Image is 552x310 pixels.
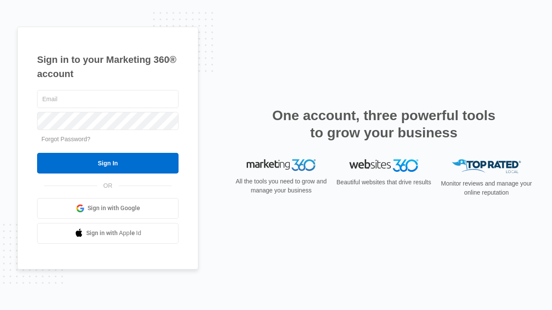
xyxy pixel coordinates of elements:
[37,53,179,81] h1: Sign in to your Marketing 360® account
[270,107,498,141] h2: One account, three powerful tools to grow your business
[88,204,140,213] span: Sign in with Google
[233,177,329,195] p: All the tools you need to grow and manage your business
[247,159,316,171] img: Marketing 360
[336,178,432,187] p: Beautiful websites that drive results
[37,198,179,219] a: Sign in with Google
[37,223,179,244] a: Sign in with Apple Id
[86,229,141,238] span: Sign in with Apple Id
[41,136,91,143] a: Forgot Password?
[349,159,418,172] img: Websites 360
[37,153,179,174] input: Sign In
[452,159,521,174] img: Top Rated Local
[438,179,535,197] p: Monitor reviews and manage your online reputation
[37,90,179,108] input: Email
[97,181,119,190] span: OR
